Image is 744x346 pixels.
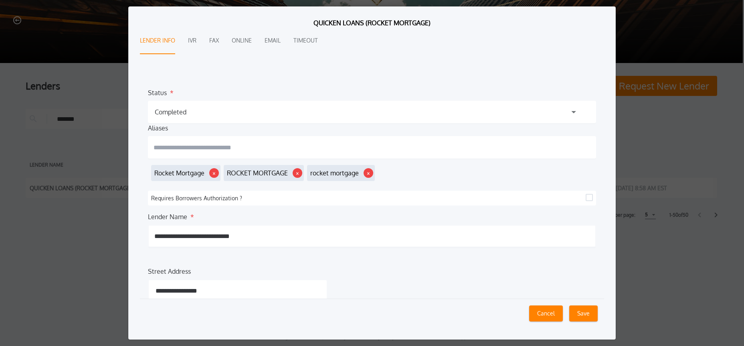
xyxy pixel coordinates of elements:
[265,28,281,54] button: Email
[148,212,187,218] label: Lender Name
[155,107,186,117] div: Completed
[148,88,167,94] label: Status
[364,168,373,178] button: ×
[148,267,191,273] label: Street Address
[188,28,196,54] button: IVR
[151,194,586,202] label: Requires Borrowers Authorization ?
[209,28,219,54] button: Fax
[148,123,168,130] label: Aliases
[293,28,318,54] button: Timeout
[209,168,219,178] button: ×
[140,18,604,28] h2: QUICKEN LOANS (ROCKET MORTGAGE)
[232,28,252,54] button: Online
[569,305,598,322] button: Save
[153,167,206,179] span: Rocket Mortgage
[225,167,289,179] span: ROCKET MORTGAGE
[293,168,302,178] button: ×
[140,28,175,54] button: Lender Info
[148,101,596,123] button: Completed
[529,305,563,322] button: Cancel
[309,167,360,179] span: rocket mortgage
